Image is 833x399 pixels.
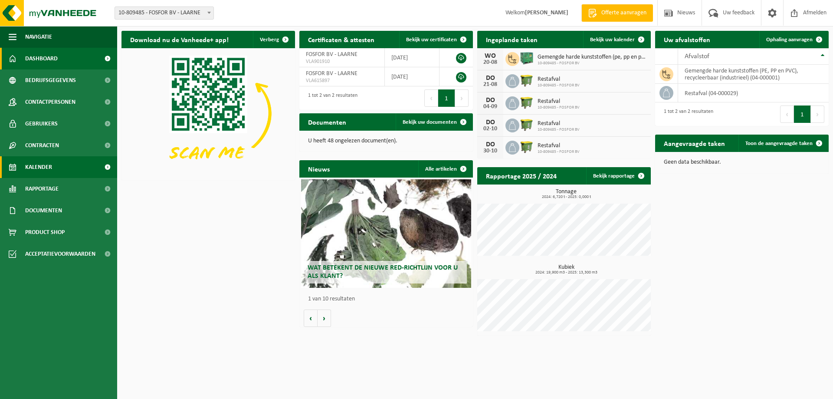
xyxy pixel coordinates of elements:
[482,59,499,66] div: 20-08
[538,142,580,149] span: Restafval
[599,9,649,17] span: Offerte aanvragen
[399,31,472,48] a: Bekijk uw certificaten
[306,70,357,77] span: FOSFOR BV - LAARNE
[253,31,294,48] button: Verberg
[403,119,457,125] span: Bekijk uw documenten
[455,89,469,107] button: Next
[306,58,378,65] span: VLA901910
[664,159,820,165] p: Geen data beschikbaar.
[25,135,59,156] span: Contracten
[25,243,95,265] span: Acceptatievoorwaarden
[519,51,534,66] img: PB-HB-1400-HPE-GN-01
[678,65,829,84] td: gemengde harde kunststoffen (PE, PP en PVC), recycleerbaar (industrieel) (04-000001)
[482,141,499,148] div: DO
[538,61,646,66] span: 10-809485 - FOSFOR BV
[477,31,546,48] h2: Ingeplande taken
[766,37,813,43] span: Ophaling aanvragen
[115,7,214,20] span: 10-809485 - FOSFOR BV - LAARNE
[590,37,635,43] span: Bekijk uw kalender
[115,7,213,19] span: 10-809485 - FOSFOR BV - LAARNE
[25,48,58,69] span: Dashboard
[780,106,794,123] button: Previous
[759,31,828,48] a: Ophaling aanvragen
[25,26,52,48] span: Navigatie
[304,310,318,327] button: Vorige
[538,83,580,88] span: 10-809485 - FOSFOR BV
[538,76,580,83] span: Restafval
[25,178,59,200] span: Rapportage
[482,119,499,126] div: DO
[299,31,383,48] h2: Certificaten & attesten
[438,89,455,107] button: 1
[306,51,357,58] span: FOSFOR BV - LAARNE
[655,135,734,152] h2: Aangevraagde taken
[25,221,65,243] span: Product Shop
[538,105,580,110] span: 10-809485 - FOSFOR BV
[482,148,499,154] div: 30-10
[121,31,237,48] h2: Download nu de Vanheede+ app!
[538,98,580,105] span: Restafval
[538,149,580,155] span: 10-809485 - FOSFOR BV
[477,167,565,184] h2: Rapportage 2025 / 2024
[482,195,651,199] span: 2024: 6,720 t - 2025: 0,000 t
[301,179,471,288] a: Wat betekent de nieuwe RED-richtlijn voor u als klant?
[299,113,355,130] h2: Documenten
[482,270,651,275] span: 2024: 19,900 m3 - 2025: 13,300 m3
[794,106,811,123] button: 1
[519,139,534,154] img: WB-1100-HPE-GN-50
[738,135,828,152] a: Toon de aangevraagde taken
[406,37,457,43] span: Bekijk uw certificaten
[519,117,534,132] img: WB-1100-HPE-GN-50
[581,4,653,22] a: Offerte aanvragen
[25,156,52,178] span: Kalender
[482,53,499,59] div: WO
[482,104,499,110] div: 04-09
[482,82,499,88] div: 21-08
[304,89,357,108] div: 1 tot 2 van 2 resultaten
[538,54,646,61] span: Gemengde harde kunststoffen (pe, pp en pvc), recycleerbaar (industrieel)
[482,189,651,199] h3: Tonnage
[659,105,713,124] div: 1 tot 2 van 2 resultaten
[25,91,75,113] span: Contactpersonen
[525,10,568,16] strong: [PERSON_NAME]
[25,69,76,91] span: Bedrijfsgegevens
[482,264,651,275] h3: Kubiek
[396,113,472,131] a: Bekijk uw documenten
[306,77,378,84] span: VLA615897
[260,37,279,43] span: Verberg
[538,120,580,127] span: Restafval
[538,127,580,132] span: 10-809485 - FOSFOR BV
[121,48,295,178] img: Download de VHEPlus App
[583,31,650,48] a: Bekijk uw kalender
[385,67,439,86] td: [DATE]
[519,73,534,88] img: WB-1100-HPE-GN-50
[385,48,439,67] td: [DATE]
[482,126,499,132] div: 02-10
[655,31,719,48] h2: Uw afvalstoffen
[25,113,58,135] span: Gebruikers
[685,53,709,60] span: Afvalstof
[482,75,499,82] div: DO
[418,160,472,178] a: Alle artikelen
[299,160,338,177] h2: Nieuws
[811,106,824,123] button: Next
[424,89,438,107] button: Previous
[308,138,464,144] p: U heeft 48 ongelezen document(en).
[586,167,650,185] a: Bekijk rapportage
[308,264,458,280] span: Wat betekent de nieuwe RED-richtlijn voor u als klant?
[482,97,499,104] div: DO
[318,310,331,327] button: Volgende
[308,296,469,302] p: 1 van 10 resultaten
[519,95,534,110] img: WB-1100-HPE-GN-50
[678,84,829,102] td: restafval (04-000029)
[25,200,62,221] span: Documenten
[745,141,813,146] span: Toon de aangevraagde taken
